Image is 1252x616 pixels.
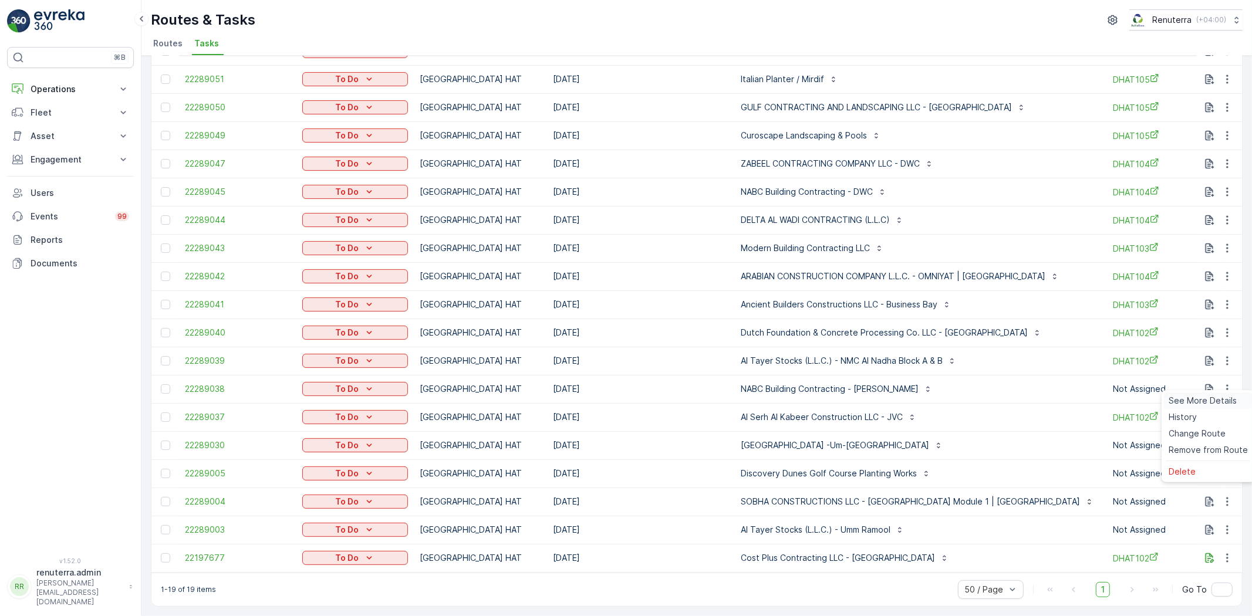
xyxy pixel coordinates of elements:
[302,382,408,396] button: To Do
[161,243,170,253] div: Toggle Row Selected
[161,75,170,84] div: Toggle Row Selected
[741,130,867,141] p: Curoscape Landscaping & Pools
[7,205,134,228] a: Events99
[185,130,291,141] a: 22289049
[741,468,917,479] p: Discovery Dunes Golf Course Planting Works
[547,488,728,516] td: [DATE]
[302,354,408,368] button: To Do
[335,270,359,282] p: To Do
[10,577,29,596] div: RR
[185,355,291,367] a: 22289039
[185,214,291,226] a: 22289044
[734,351,964,370] button: Al Tayer Stocks (L.L.C.) - NMC Al Nadha Block A & B
[7,557,134,564] span: v 1.52.0
[335,496,359,507] p: To Do
[185,299,291,310] a: 22289041
[547,234,728,262] td: [DATE]
[7,9,31,33] img: logo
[547,375,728,403] td: [DATE]
[734,70,845,89] button: Italian Planter / Mirdif
[1113,214,1219,226] a: DHAT104
[161,159,170,168] div: Toggle Row Selected
[1169,395,1237,407] span: See More Details
[741,101,1012,113] p: GULF CONTRACTING AND LANDSCAPING LLC - [GEOGRAPHIC_DATA]
[335,552,359,564] p: To Do
[547,290,728,319] td: [DATE]
[420,355,541,367] p: [GEOGRAPHIC_DATA] HAT
[741,158,920,170] p: ZABEEL CONTRACTING COMPANY LLC - DWC
[161,553,170,563] div: Toggle Row Selected
[1169,428,1226,439] span: Change Route
[1129,9,1243,31] button: Renuterra(+04:00)
[335,439,359,451] p: To Do
[547,121,728,150] td: [DATE]
[117,212,127,221] p: 99
[1113,468,1219,479] p: Not Assigned
[302,326,408,340] button: To Do
[741,327,1028,339] p: Dutch Foundation & Concrete Processing Co. LLC - [GEOGRAPHIC_DATA]
[1113,355,1219,367] a: DHAT102
[420,101,541,113] p: [GEOGRAPHIC_DATA] HAT
[1113,552,1219,564] a: DHAT102
[34,9,85,33] img: logo_light-DOdMpM7g.png
[547,93,728,121] td: [DATE]
[547,206,728,234] td: [DATE]
[302,185,408,199] button: To Do
[185,552,291,564] span: 22197677
[185,73,291,85] a: 22289051
[185,158,291,170] span: 22289047
[420,411,541,423] p: [GEOGRAPHIC_DATA] HAT
[1113,411,1219,424] span: DHAT102
[734,492,1101,511] button: SOBHA CONSTRUCTIONS LLC - [GEOGRAPHIC_DATA] Module 1 | [GEOGRAPHIC_DATA]
[734,549,956,567] button: Cost Plus Contracting LLC - [GEOGRAPHIC_DATA]
[734,182,894,201] button: NABC Building Contracting - DWC
[1113,270,1219,283] span: DHAT104
[547,459,728,488] td: [DATE]
[1113,130,1219,142] span: DHAT105
[741,355,943,367] p: Al Tayer Stocks (L.L.C.) - NMC Al Nadha Block A & B
[7,567,134,607] button: RRrenuterra.admin[PERSON_NAME][EMAIL_ADDRESS][DOMAIN_NAME]
[547,65,728,93] td: [DATE]
[741,299,937,310] p: Ancient Builders Constructions LLC - Business Bay
[302,495,408,509] button: To Do
[547,347,728,375] td: [DATE]
[335,242,359,254] p: To Do
[7,77,134,101] button: Operations
[420,468,541,479] p: [GEOGRAPHIC_DATA] HAT
[161,328,170,337] div: Toggle Row Selected
[420,524,541,536] p: [GEOGRAPHIC_DATA] HAT
[185,383,291,395] span: 22289038
[420,186,541,198] p: [GEOGRAPHIC_DATA] HAT
[741,73,824,85] p: Italian Planter / Mirdif
[1169,411,1197,423] span: History
[161,300,170,309] div: Toggle Row Selected
[185,468,291,479] a: 22289005
[420,158,541,170] p: [GEOGRAPHIC_DATA] HAT
[734,520,912,539] button: Al Tayer Stocks (L.L.C.) - Umm Ramool
[335,411,359,423] p: To Do
[1152,14,1192,26] p: Renuterra
[1113,186,1219,198] a: DHAT104
[1196,15,1226,25] p: ( +04:00 )
[420,439,541,451] p: [GEOGRAPHIC_DATA] HAT
[734,323,1049,342] button: Dutch Foundation & Concrete Processing Co. LLC - [GEOGRAPHIC_DATA]
[335,355,359,367] p: To Do
[335,214,359,226] p: To Do
[161,441,170,450] div: Toggle Row Selected
[161,497,170,506] div: Toggle Row Selected
[547,431,728,459] td: [DATE]
[7,228,134,252] a: Reports
[31,234,129,246] p: Reports
[547,262,728,290] td: [DATE]
[734,98,1033,117] button: GULF CONTRACTING AND LANDSCAPING LLC - [GEOGRAPHIC_DATA]
[1113,101,1219,114] a: DHAT105
[185,496,291,507] a: 22289004
[302,213,408,227] button: To Do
